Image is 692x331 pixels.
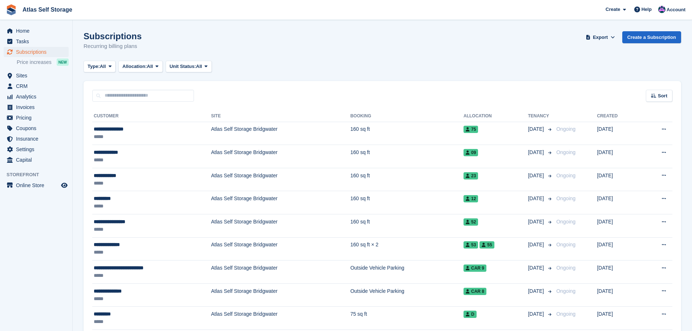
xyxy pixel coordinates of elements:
td: [DATE] [597,283,640,307]
span: [DATE] [528,195,545,202]
td: Atlas Self Storage Bridgwater [211,145,350,168]
td: 160 sq ft [350,191,464,214]
a: menu [4,134,69,144]
span: Ongoing [556,173,575,178]
td: Atlas Self Storage Bridgwater [211,191,350,214]
span: Type: [88,63,100,70]
td: [DATE] [597,214,640,238]
span: Pricing [16,113,60,123]
td: Atlas Self Storage Bridgwater [211,237,350,261]
a: menu [4,144,69,154]
th: Booking [350,110,464,122]
button: Allocation: All [118,61,163,73]
th: Customer [92,110,211,122]
span: 75 [464,126,478,133]
td: [DATE] [597,307,640,330]
td: 160 sq ft × 2 [350,237,464,261]
span: [DATE] [528,218,545,226]
span: [DATE] [528,287,545,295]
span: 09 [464,149,478,156]
th: Created [597,110,640,122]
span: Ongoing [556,219,575,225]
a: menu [4,113,69,123]
a: menu [4,36,69,47]
span: Create [606,6,620,13]
span: Ongoing [556,311,575,317]
span: Coupons [16,123,60,133]
a: menu [4,70,69,81]
span: Insurance [16,134,60,144]
a: menu [4,102,69,112]
a: menu [4,92,69,102]
span: Ongoing [556,242,575,247]
span: 12 [464,195,478,202]
td: [DATE] [597,168,640,191]
p: Recurring billing plans [84,42,142,51]
a: Price increases NEW [17,58,69,66]
td: 75 sq ft [350,307,464,330]
span: Price increases [17,59,52,66]
span: Help [642,6,652,13]
span: 53 [464,241,478,249]
td: [DATE] [597,191,640,214]
td: 160 sq ft [350,214,464,238]
a: menu [4,180,69,190]
span: Ongoing [556,149,575,155]
span: [DATE] [528,172,545,179]
h1: Subscriptions [84,31,142,41]
a: Create a Subscription [622,31,681,43]
a: menu [4,123,69,133]
span: D [464,311,477,318]
td: Outside Vehicle Parking [350,261,464,284]
span: 52 [464,218,478,226]
span: 23 [464,172,478,179]
span: 55 [479,241,494,249]
button: Export [584,31,616,43]
td: Atlas Self Storage Bridgwater [211,283,350,307]
span: All [147,63,153,70]
td: [DATE] [597,145,640,168]
span: Unit Status: [170,63,196,70]
td: Outside Vehicle Parking [350,283,464,307]
td: [DATE] [597,237,640,261]
td: Atlas Self Storage Bridgwater [211,122,350,145]
span: Sort [658,92,667,100]
button: Unit Status: All [166,61,212,73]
th: Allocation [464,110,528,122]
span: Allocation: [122,63,147,70]
span: Sites [16,70,60,81]
td: 160 sq ft [350,122,464,145]
span: [DATE] [528,149,545,156]
div: NEW [57,58,69,66]
span: [DATE] [528,264,545,272]
td: Atlas Self Storage Bridgwater [211,168,350,191]
td: Atlas Self Storage Bridgwater [211,214,350,238]
span: Capital [16,155,60,165]
td: 160 sq ft [350,145,464,168]
th: Site [211,110,350,122]
span: All [100,63,106,70]
span: All [196,63,202,70]
span: [DATE] [528,310,545,318]
td: Atlas Self Storage Bridgwater [211,307,350,330]
td: Atlas Self Storage Bridgwater [211,261,350,284]
span: Storefront [7,171,72,178]
a: menu [4,26,69,36]
button: Type: All [84,61,116,73]
a: Preview store [60,181,69,190]
span: Ongoing [556,288,575,294]
span: Invoices [16,102,60,112]
span: Ongoing [556,126,575,132]
span: [DATE] [528,125,545,133]
span: Subscriptions [16,47,60,57]
a: menu [4,47,69,57]
td: 160 sq ft [350,168,464,191]
span: Ongoing [556,265,575,271]
th: Tenancy [528,110,553,122]
span: [DATE] [528,241,545,249]
span: Tasks [16,36,60,47]
span: Ongoing [556,195,575,201]
a: menu [4,155,69,165]
span: Car 9 [464,265,486,272]
span: Export [593,34,608,41]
